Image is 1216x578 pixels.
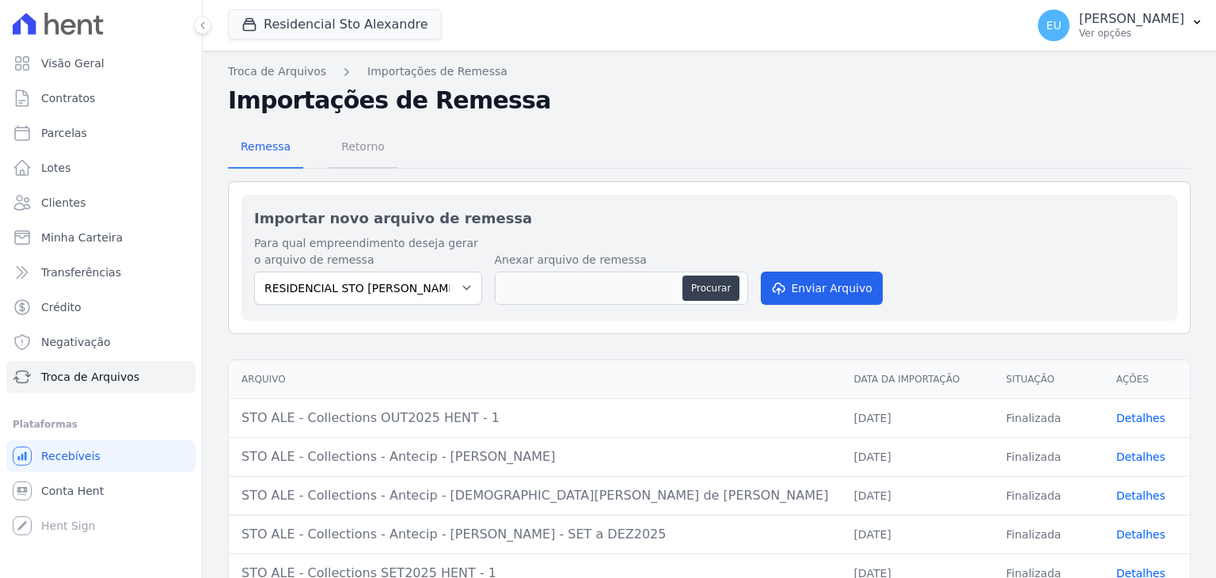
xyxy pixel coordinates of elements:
[231,131,300,162] span: Remessa
[41,264,121,280] span: Transferências
[41,160,71,176] span: Lotes
[6,82,196,114] a: Contratos
[841,398,993,437] td: [DATE]
[254,235,482,268] label: Para qual empreendimento deseja gerar o arquivo de remessa
[1116,489,1165,502] a: Detalhes
[1079,11,1184,27] p: [PERSON_NAME]
[41,448,101,464] span: Recebíveis
[994,515,1104,553] td: Finalizada
[228,10,442,40] button: Residencial Sto Alexandre
[229,360,841,399] th: Arquivo
[1104,360,1190,399] th: Ações
[841,360,993,399] th: Data da Importação
[1047,20,1062,31] span: EU
[241,447,828,466] div: STO ALE - Collections - Antecip - [PERSON_NAME]
[241,486,828,505] div: STO ALE - Collections - Antecip - [DEMOGRAPHIC_DATA][PERSON_NAME] de [PERSON_NAME]
[6,291,196,323] a: Crédito
[1025,3,1216,48] button: EU [PERSON_NAME] Ver opções
[6,117,196,149] a: Parcelas
[329,127,397,169] a: Retorno
[841,437,993,476] td: [DATE]
[6,48,196,79] a: Visão Geral
[6,326,196,358] a: Negativação
[994,398,1104,437] td: Finalizada
[367,63,507,80] a: Importações de Remessa
[761,272,883,305] button: Enviar Arquivo
[994,437,1104,476] td: Finalizada
[841,515,993,553] td: [DATE]
[41,90,95,106] span: Contratos
[1116,451,1165,463] a: Detalhes
[6,152,196,184] a: Lotes
[841,476,993,515] td: [DATE]
[41,483,104,499] span: Conta Hent
[6,440,196,472] a: Recebíveis
[682,276,739,301] button: Procurar
[241,525,828,544] div: STO ALE - Collections - Antecip - [PERSON_NAME] - SET a DEZ2025
[6,257,196,288] a: Transferências
[994,360,1104,399] th: Situação
[41,195,85,211] span: Clientes
[6,475,196,507] a: Conta Hent
[6,361,196,393] a: Troca de Arquivos
[228,63,1191,80] nav: Breadcrumb
[41,125,87,141] span: Parcelas
[495,252,748,268] label: Anexar arquivo de remessa
[41,369,139,385] span: Troca de Arquivos
[241,409,828,428] div: STO ALE - Collections OUT2025 HENT - 1
[254,207,1165,229] h2: Importar novo arquivo de remessa
[13,415,189,434] div: Plataformas
[332,131,394,162] span: Retorno
[1079,27,1184,40] p: Ver opções
[41,334,111,350] span: Negativação
[228,127,397,169] nav: Tab selector
[228,63,326,80] a: Troca de Arquivos
[41,299,82,315] span: Crédito
[6,222,196,253] a: Minha Carteira
[228,86,1191,115] h2: Importações de Remessa
[1116,528,1165,541] a: Detalhes
[6,187,196,219] a: Clientes
[228,127,303,169] a: Remessa
[41,230,123,245] span: Minha Carteira
[994,476,1104,515] td: Finalizada
[41,55,104,71] span: Visão Geral
[1116,412,1165,424] a: Detalhes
